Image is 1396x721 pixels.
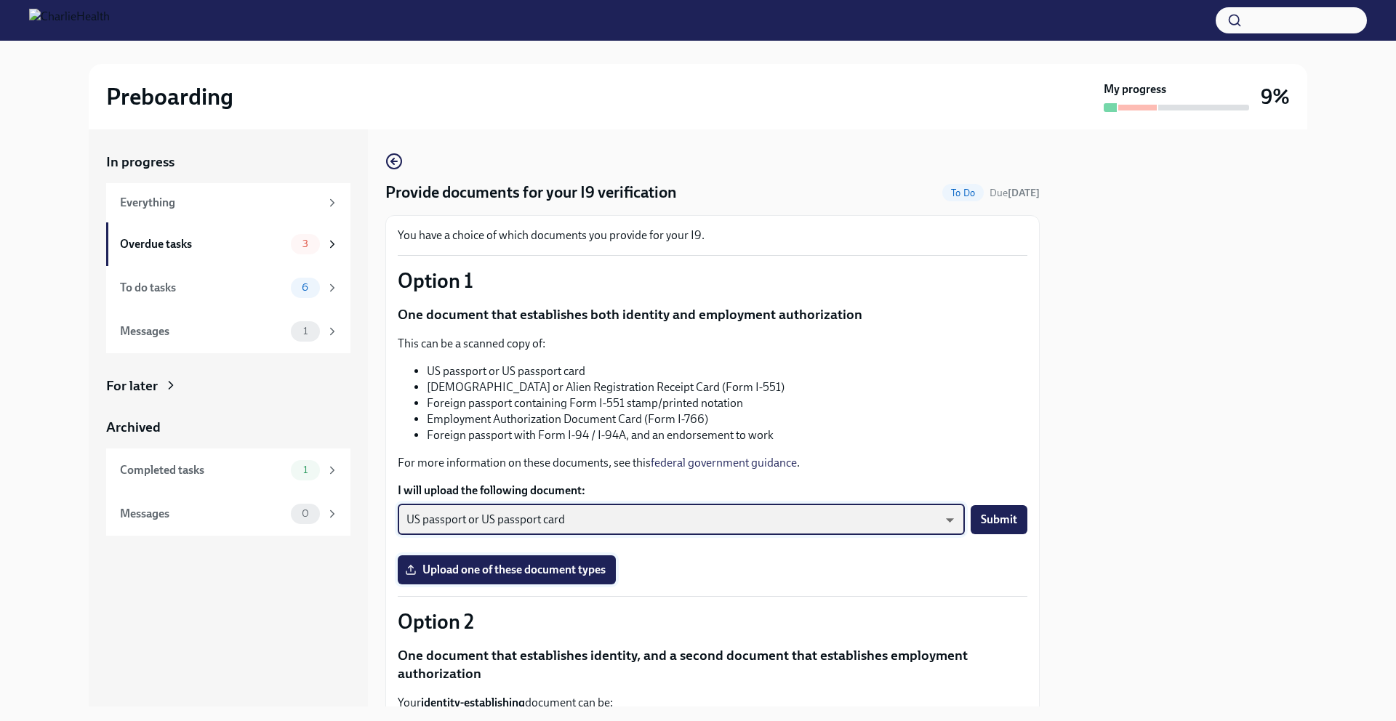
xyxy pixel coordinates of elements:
strong: identity-establishing [421,696,525,709]
span: Submit [981,512,1017,527]
p: Option 1 [398,267,1027,294]
span: 3 [294,238,317,249]
div: Overdue tasks [120,236,285,252]
a: To do tasks6 [106,266,350,310]
span: 6 [293,282,317,293]
div: Completed tasks [120,462,285,478]
h4: Provide documents for your I9 verification [385,182,677,204]
span: To Do [942,188,984,198]
a: Messages1 [106,310,350,353]
li: [DEMOGRAPHIC_DATA] or Alien Registration Receipt Card (Form I-551) [427,379,1027,395]
div: To do tasks [120,280,285,296]
div: Messages [120,506,285,522]
label: Upload one of these document types [398,555,616,584]
span: Upload one of these document types [408,563,606,577]
p: One document that establishes both identity and employment authorization [398,305,1027,324]
img: CharlieHealth [29,9,110,32]
a: In progress [106,153,350,172]
h2: Preboarding [106,82,233,111]
div: Everything [120,195,320,211]
p: You have a choice of which documents you provide for your I9. [398,227,1027,243]
a: For later [106,376,350,395]
span: 0 [293,508,318,519]
p: For more information on these documents, see this . [398,455,1027,471]
h3: 9% [1261,84,1290,110]
div: US passport or US passport card [398,504,965,535]
span: Due [990,187,1040,199]
p: Option 2 [398,608,1027,635]
li: US passport or US passport card [427,363,1027,379]
p: This can be a scanned copy of: [398,336,1027,352]
strong: [DATE] [1008,187,1040,199]
a: Messages0 [106,492,350,536]
span: 1 [294,464,316,475]
p: Your document can be: [398,695,1027,711]
li: Foreign passport containing Form I-551 stamp/printed notation [427,395,1027,411]
button: Submit [971,505,1027,534]
a: federal government guidance [651,456,797,470]
div: Messages [120,323,285,339]
a: Completed tasks1 [106,448,350,492]
a: Everything [106,183,350,222]
a: Archived [106,418,350,437]
span: 1 [294,326,316,337]
strong: My progress [1104,81,1166,97]
span: August 22nd, 2025 09:00 [990,186,1040,200]
li: Foreign passport with Form I-94 / I-94A, and an endorsement to work [427,427,1027,443]
p: One document that establishes identity, and a second document that establishes employment authori... [398,646,1027,683]
div: For later [106,376,158,395]
label: I will upload the following document: [398,483,1027,499]
a: Overdue tasks3 [106,222,350,266]
li: Employment Authorization Document Card (Form I-766) [427,411,1027,427]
